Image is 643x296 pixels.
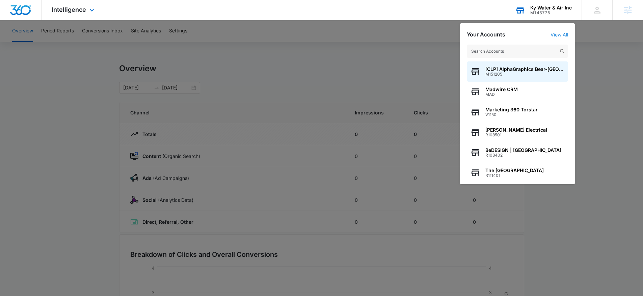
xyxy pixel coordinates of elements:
div: account name [530,5,572,10]
span: Marketing 360 Torstar [485,107,538,112]
span: R111401 [485,173,544,178]
span: The [GEOGRAPHIC_DATA] [485,168,544,173]
button: BeDESIGN | [GEOGRAPHIC_DATA]R108402 [467,142,568,163]
span: Intelligence [52,6,86,13]
a: View All [551,32,568,37]
span: V1150 [485,112,538,117]
span: Madwire CRM [485,87,518,92]
button: Madwire CRMMAD [467,82,568,102]
div: account id [530,10,572,15]
button: [CLP] AlphaGraphics Bear-[GEOGRAPHIC_DATA] (US816)M151205 [467,61,568,82]
button: [PERSON_NAME] ElectricalR108501 [467,122,568,142]
span: [PERSON_NAME] Electrical [485,127,547,133]
button: Marketing 360 TorstarV1150 [467,102,568,122]
h2: Your Accounts [467,31,505,38]
span: R108501 [485,133,547,137]
span: R108402 [485,153,561,158]
span: M151205 [485,72,565,77]
input: Search Accounts [467,45,568,58]
span: [CLP] AlphaGraphics Bear-[GEOGRAPHIC_DATA] (US816) [485,66,565,72]
span: BeDESIGN | [GEOGRAPHIC_DATA] [485,147,561,153]
span: MAD [485,92,518,97]
button: The [GEOGRAPHIC_DATA]R111401 [467,163,568,183]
